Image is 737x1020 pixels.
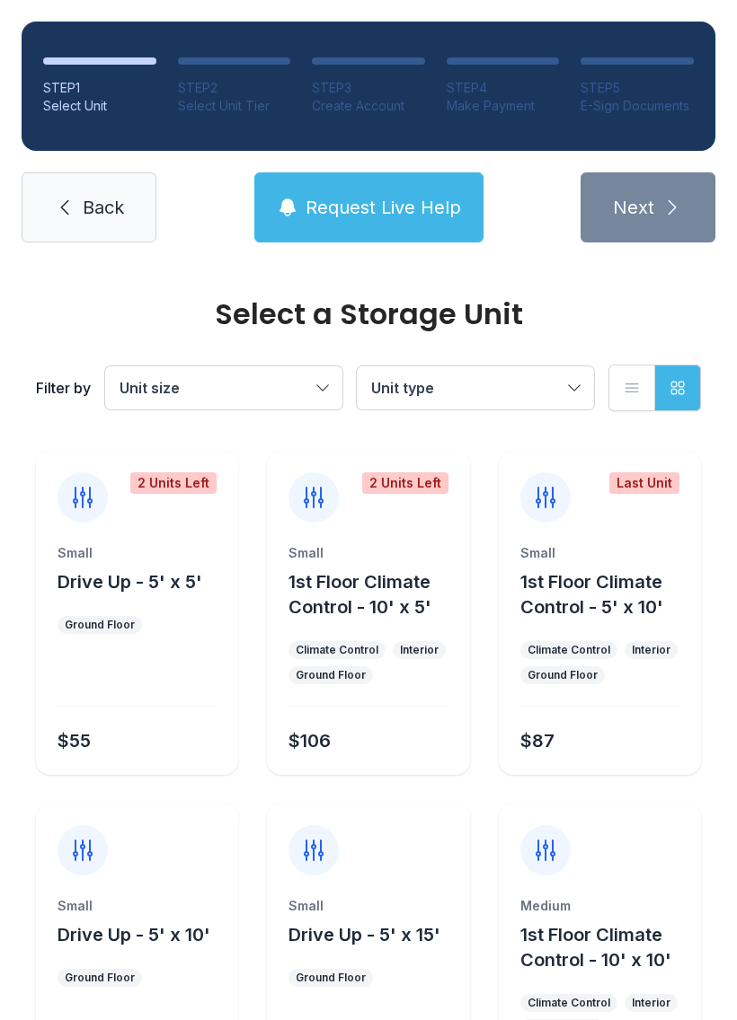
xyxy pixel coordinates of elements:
span: Next [613,195,654,220]
div: Ground Floor [528,668,598,682]
div: Climate Control [296,643,378,657]
div: STEP 2 [178,79,291,97]
button: Drive Up - 5' x 5' [58,569,202,594]
span: 1st Floor Climate Control - 10' x 5' [289,571,431,618]
div: STEP 5 [581,79,694,97]
div: STEP 3 [312,79,425,97]
div: Climate Control [528,643,610,657]
div: Ground Floor [65,618,135,632]
button: Drive Up - 5' x 10' [58,922,210,947]
span: Drive Up - 5' x 5' [58,571,202,593]
span: Drive Up - 5' x 15' [289,924,440,945]
div: Small [58,544,217,562]
span: Unit size [120,379,180,397]
div: Small [58,897,217,915]
button: 1st Floor Climate Control - 5' x 10' [520,569,694,620]
div: Small [289,897,448,915]
div: STEP 4 [447,79,560,97]
span: Request Live Help [306,195,461,220]
div: $55 [58,728,91,753]
div: Small [520,544,679,562]
div: Small [289,544,448,562]
div: $87 [520,728,555,753]
div: 2 Units Left [130,472,217,494]
div: 2 Units Left [362,472,448,494]
button: Drive Up - 5' x 15' [289,922,440,947]
button: Unit size [105,366,342,409]
div: Make Payment [447,97,560,115]
div: Ground Floor [296,971,366,985]
div: Interior [632,643,670,657]
button: 1st Floor Climate Control - 10' x 5' [289,569,462,620]
div: Create Account [312,97,425,115]
button: 1st Floor Climate Control - 10' x 10' [520,922,694,972]
div: Select Unit [43,97,156,115]
span: 1st Floor Climate Control - 10' x 10' [520,924,671,971]
span: Unit type [371,379,434,397]
div: Select Unit Tier [178,97,291,115]
div: Interior [632,996,670,1010]
div: $106 [289,728,331,753]
div: Interior [400,643,439,657]
button: Unit type [357,366,594,409]
div: Select a Storage Unit [36,300,701,329]
div: Last Unit [609,472,679,494]
div: Medium [520,897,679,915]
div: Filter by [36,377,91,399]
span: Back [83,195,124,220]
div: Ground Floor [296,668,366,682]
div: Climate Control [528,996,610,1010]
div: Ground Floor [65,971,135,985]
span: Drive Up - 5' x 10' [58,924,210,945]
span: 1st Floor Climate Control - 5' x 10' [520,571,663,618]
div: E-Sign Documents [581,97,694,115]
div: STEP 1 [43,79,156,97]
